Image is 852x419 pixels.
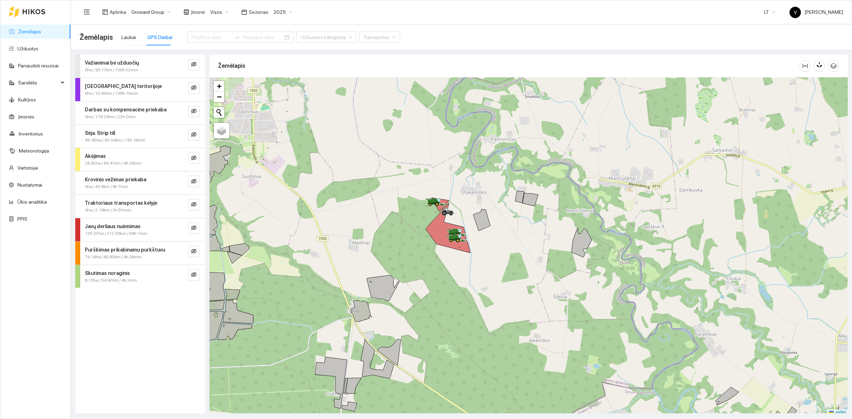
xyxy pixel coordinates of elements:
[85,153,106,159] strong: Akėjimas
[188,222,200,234] button: eye-invisible
[191,225,197,232] span: eye-invisible
[85,177,146,182] strong: Krovinio vežimas priekaba
[188,176,200,187] button: eye-invisible
[18,97,36,103] a: Kultūros
[131,7,171,17] span: Groward Group
[191,108,197,115] span: eye-invisible
[85,230,147,237] span: 135.07ha / 212.56km / 38h 1min
[85,183,128,190] span: 0ha / 43.8km / 8h 7min
[191,85,197,92] span: eye-invisible
[110,8,127,16] span: Aplinka :
[147,33,173,41] div: GPS Darbai
[85,114,136,120] span: 0ha / 118.29km / 22h 2min
[85,200,157,206] strong: Traktoriaus transportas kelyje
[75,195,205,218] div: Traktoriaus transportas kelyje0ha / 2.18km / 2h 55mineye-invisible
[75,78,205,101] div: [GEOGRAPHIC_DATA] teritorijoje0ha / 13.43km / 138h 10mineye-invisible
[75,101,205,125] div: Darbas su kompensacine priekaba0ha / 118.29km / 22h 2mineye-invisible
[75,242,205,265] div: Purškimas prikabinamu purkštuvu79.19ha / 60.83km / 4h 36mineye-invisible
[799,60,811,72] button: column-width
[75,171,205,194] div: Krovinio vežimas priekaba0ha / 43.8km / 8h 7mineye-invisible
[83,9,90,15] span: menu-fold
[17,46,38,51] a: Užduotys
[191,61,197,68] span: eye-invisible
[85,270,130,276] strong: Skutimas noraginis
[234,34,240,40] span: to
[191,8,206,16] span: Įmonė :
[85,207,131,214] span: 0ha / 2.18km / 2h 55min
[829,410,846,415] a: Leaflet
[85,60,139,66] strong: Važiavimai be užduočių
[218,56,799,76] div: Žemėlapis
[18,76,59,90] span: Sandėlis
[121,33,136,41] div: Laukai
[75,148,205,171] div: Akėjimas26.82ha / 84.47km / 4h 28mineye-invisible
[75,218,205,241] div: Javų derliaus nuėmimas135.07ha / 212.56km / 38h 1mineye-invisible
[249,8,269,16] span: Sezonas :
[191,132,197,138] span: eye-invisible
[191,155,197,162] span: eye-invisible
[188,59,200,70] button: eye-invisible
[214,81,224,92] a: Zoom in
[790,9,843,15] span: [PERSON_NAME]
[85,107,166,112] strong: Darbas su kompensacine priekaba
[191,272,197,279] span: eye-invisible
[243,33,283,41] input: Pabaigos data
[188,269,200,281] button: eye-invisible
[75,55,205,78] div: Važiavimai be užduočių0ha / 90.17km / 100h 22mineye-invisible
[188,106,200,117] button: eye-invisible
[85,254,142,260] span: 79.19ha / 60.83km / 4h 36min
[764,7,775,17] span: LT
[214,107,224,118] button: Initiate a new search
[85,224,141,229] strong: Javų derliaus nuėmimas
[17,216,27,222] a: PPIS
[85,247,165,253] strong: Purškimas prikabinamu purkštuvu
[85,277,137,284] span: 8.73ha / 54.47km / 4h 2min
[18,114,34,120] a: Įmonės
[217,92,222,101] span: −
[80,5,94,19] button: menu-fold
[85,130,115,136] strong: Sėja. Strip till
[214,92,224,102] a: Zoom out
[188,129,200,140] button: eye-invisible
[214,123,229,138] a: Layers
[210,7,229,17] span: Visos
[188,199,200,210] button: eye-invisible
[234,34,240,40] span: swap-right
[241,9,247,15] span: calendar
[184,9,189,15] span: shop
[19,148,49,154] a: Meteorologija
[188,82,200,94] button: eye-invisible
[85,67,138,73] span: 0ha / 90.17km / 100h 22min
[217,82,222,90] span: +
[274,7,292,17] span: 2025
[75,125,205,148] div: Sėja. Strip till45.45ha / 93.59km / 13h 16mineye-invisible
[800,63,810,69] span: column-width
[80,32,113,43] span: Žemėlapis
[18,29,41,34] a: Žemėlapis
[17,182,42,188] a: Nustatymai
[75,265,205,288] div: Skutimas noraginis8.73ha / 54.47km / 4h 2mineye-invisible
[19,131,43,137] a: Inventorius
[17,165,38,171] a: Vartotojai
[191,178,197,185] span: eye-invisible
[188,246,200,257] button: eye-invisible
[18,63,59,68] a: Panaudoti resursai
[102,9,108,15] span: layout
[85,90,138,97] span: 0ha / 13.43km / 138h 10min
[191,202,197,208] span: eye-invisible
[794,7,797,18] span: V
[85,137,145,144] span: 45.45ha / 93.59km / 13h 16min
[191,248,197,255] span: eye-invisible
[188,152,200,164] button: eye-invisible
[17,199,47,205] a: Ūkio analitika
[191,33,231,41] input: Pradžios data
[85,83,162,89] strong: [GEOGRAPHIC_DATA] teritorijoje
[85,160,142,167] span: 26.82ha / 84.47km / 4h 28min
